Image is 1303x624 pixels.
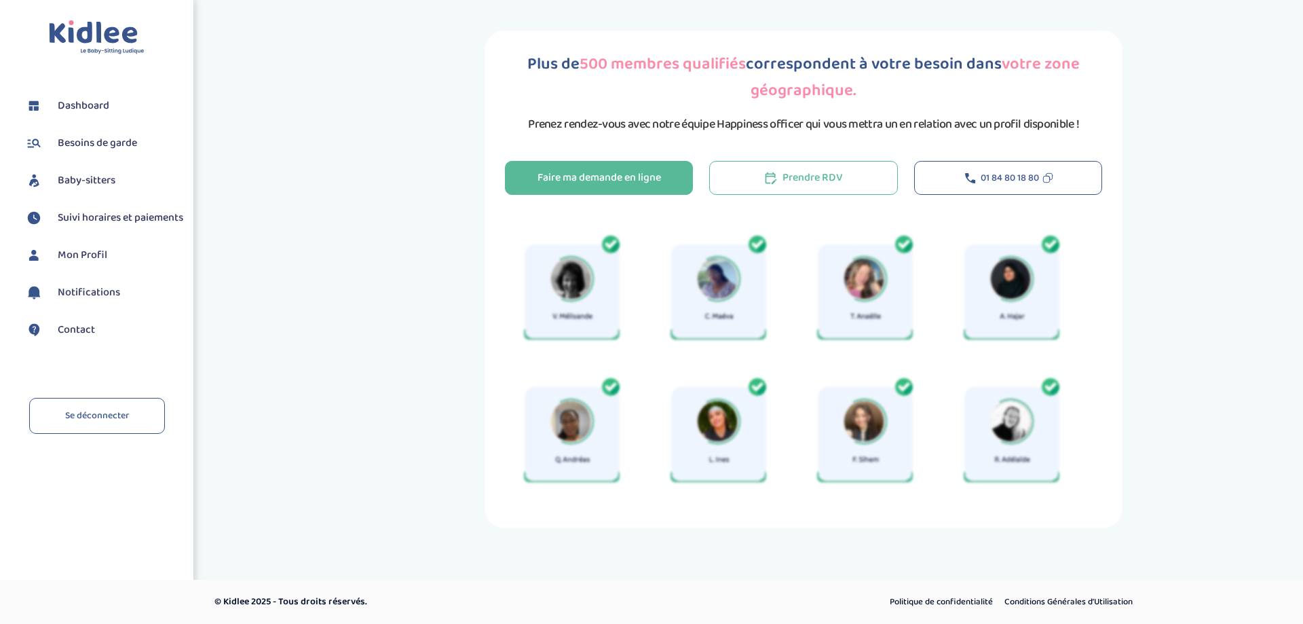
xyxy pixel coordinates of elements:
a: Notifications [24,282,183,303]
img: logo.svg [49,20,145,55]
button: Faire ma demande en ligne [505,161,693,195]
img: profil.svg [24,245,44,265]
span: Notifications [58,285,120,301]
a: Conditions Générales d’Utilisation [1000,593,1137,611]
a: Mon Profil [24,245,183,265]
span: 500 membres qualifiés [580,51,746,77]
span: Baby-sitters [58,172,115,189]
a: Politique de confidentialité [885,593,998,611]
p: © Kidlee 2025 - Tous droits réservés. [214,595,709,609]
img: dashboard.svg [24,96,44,116]
button: 01 84 80 18 80 [914,161,1102,195]
button: Prendre RDV [709,161,897,195]
div: Faire ma demande en ligne [537,170,661,186]
a: Baby-sitters [24,170,183,191]
span: Contact [58,322,95,338]
img: contact.svg [24,320,44,340]
span: votre zone géographique. [751,51,1080,104]
h1: Plus de correspondent à votre besoin dans [505,51,1102,104]
span: Suivi horaires et paiements [58,210,183,226]
p: Prenez rendez-vous avec notre équipe Happiness officer qui vous mettra un en relation avec un pro... [528,115,1079,134]
img: notification.svg [24,282,44,303]
span: Besoins de garde [58,135,137,151]
a: Besoins de garde [24,133,183,153]
img: suivihoraire.svg [24,208,44,228]
a: Suivi horaires et paiements [24,208,183,228]
span: Mon Profil [58,247,107,263]
a: Se déconnecter [29,398,165,434]
a: Dashboard [24,96,183,116]
img: babysitters.svg [24,170,44,191]
span: 01 84 80 18 80 [981,171,1039,185]
a: Contact [24,320,183,340]
span: Dashboard [58,98,109,114]
img: kidlee_welcome_white_desktop.PNG [505,222,1085,508]
img: besoin.svg [24,133,44,153]
div: Prendre RDV [765,170,843,186]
